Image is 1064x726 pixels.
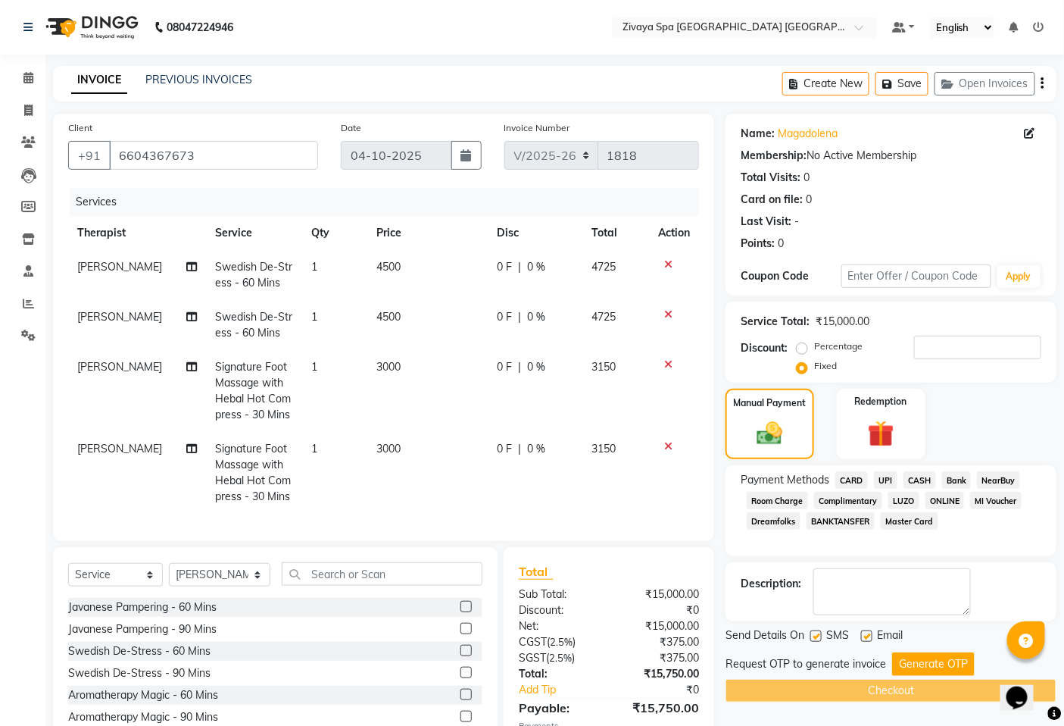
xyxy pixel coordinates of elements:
[518,441,521,457] span: |
[814,492,882,509] span: Complimentary
[741,170,800,186] div: Total Visits:
[970,492,1022,509] span: MI Voucher
[77,442,162,455] span: [PERSON_NAME]
[68,665,211,681] div: Swedish De-Stress - 90 Mins
[497,441,512,457] span: 0 F
[68,216,206,250] th: Therapist
[312,442,318,455] span: 1
[591,442,616,455] span: 3150
[582,216,649,250] th: Total
[591,360,616,374] span: 3150
[741,148,1041,164] div: No Active Membership
[741,472,829,488] span: Payment Methods
[488,216,582,250] th: Disc
[1000,665,1049,711] iframe: chat widget
[874,471,897,489] span: UPI
[68,141,111,170] button: +91
[550,636,573,648] span: 2.5%
[609,699,710,717] div: ₹15,750.00
[367,216,488,250] th: Price
[518,309,521,325] span: |
[68,709,218,725] div: Aromatherapy Magic - 90 Mins
[507,682,626,698] a: Add Tip
[741,314,810,330] div: Service Total:
[860,418,903,451] img: _gift.svg
[778,236,784,252] div: 0
[215,442,291,503] span: Signature Foot Massage with Hebal Hot Compress - 30 Mins
[591,260,616,274] span: 4725
[609,666,710,682] div: ₹15,750.00
[741,192,803,208] div: Card on file:
[519,564,554,580] span: Total
[609,618,710,634] div: ₹15,000.00
[376,360,401,374] span: 3000
[609,602,710,618] div: ₹0
[507,634,609,650] div: ( )
[167,6,233,49] b: 08047224946
[68,599,217,615] div: Javanese Pampering - 60 Mins
[741,236,775,252] div: Points:
[507,602,609,618] div: Discount:
[215,260,292,289] span: Swedish De-Stress - 60 Mins
[591,310,616,324] span: 4725
[725,656,886,672] div: Request OTP to generate invoice
[875,72,928,95] button: Save
[814,340,863,353] label: Percentage
[527,309,545,325] span: 0 %
[282,562,482,586] input: Search or Scan
[497,309,512,325] span: 0 F
[312,310,318,324] span: 1
[741,340,788,356] div: Discount:
[747,492,808,509] span: Room Charge
[942,471,972,489] span: Bank
[77,360,162,374] span: [PERSON_NAME]
[794,214,799,230] div: -
[814,359,837,373] label: Fixed
[741,576,801,592] div: Description:
[341,121,361,135] label: Date
[881,512,938,530] span: Master Card
[778,126,838,142] a: Magadolena
[507,587,609,602] div: Sub Total:
[77,310,162,324] span: [PERSON_NAME]
[39,6,142,49] img: logo
[507,666,609,682] div: Total:
[77,260,162,274] span: [PERSON_NAME]
[741,148,807,164] div: Membership:
[68,121,92,135] label: Client
[803,170,810,186] div: 0
[835,471,868,489] span: CARD
[109,141,318,170] input: Search by Name/Mobile/Email/Code
[215,360,291,421] span: Signature Foot Massage with Hebal Hot Compress - 30 Mins
[68,643,211,659] div: Swedish De-Stress - 60 Mins
[206,216,303,250] th: Service
[519,651,546,665] span: SGST
[519,635,547,649] span: CGST
[741,214,791,230] div: Last Visit:
[527,359,545,375] span: 0 %
[68,687,218,703] div: Aromatherapy Magic - 60 Mins
[977,471,1020,489] span: NearBuy
[518,259,521,275] span: |
[725,627,804,646] span: Send Details On
[71,67,127,94] a: INVOICE
[749,419,790,449] img: _cash.svg
[609,587,710,602] div: ₹15,000.00
[312,260,318,274] span: 1
[816,314,869,330] div: ₹15,000.00
[312,360,318,374] span: 1
[741,268,841,284] div: Coupon Code
[826,627,849,646] span: SMS
[734,396,807,410] label: Manual Payment
[925,492,965,509] span: ONLINE
[507,650,609,666] div: ( )
[649,216,699,250] th: Action
[518,359,521,375] span: |
[527,441,545,457] span: 0 %
[507,618,609,634] div: Net:
[68,621,217,637] div: Javanese Pampering - 90 Mins
[609,650,710,666] div: ₹375.00
[806,192,812,208] div: 0
[376,260,401,274] span: 4500
[807,512,875,530] span: BANKTANSFER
